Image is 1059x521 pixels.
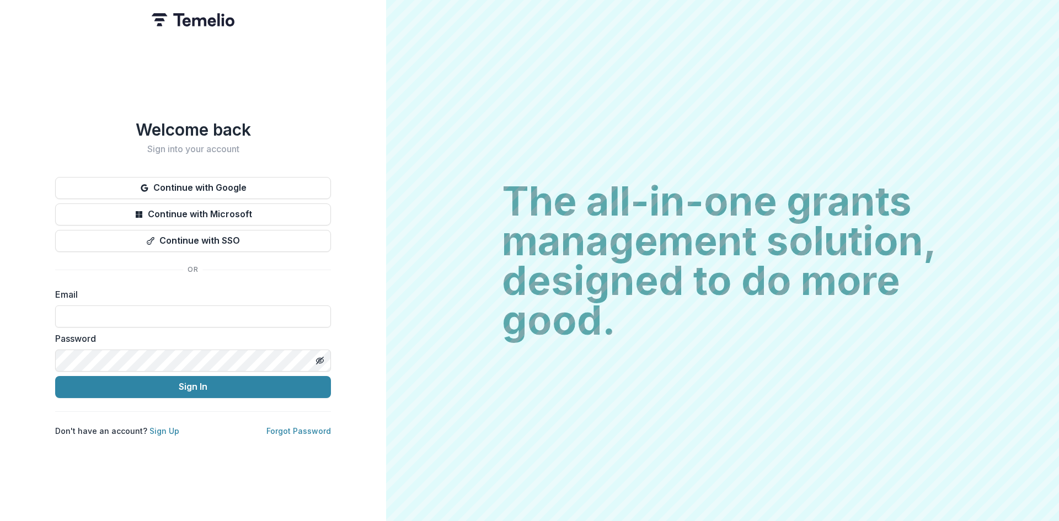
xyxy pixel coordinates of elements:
button: Continue with Google [55,177,331,199]
button: Continue with Microsoft [55,203,331,225]
button: Sign In [55,376,331,398]
h2: Sign into your account [55,144,331,154]
a: Forgot Password [266,426,331,436]
button: Toggle password visibility [311,352,329,369]
a: Sign Up [149,426,179,436]
label: Email [55,288,324,301]
img: Temelio [152,13,234,26]
label: Password [55,332,324,345]
h1: Welcome back [55,120,331,139]
p: Don't have an account? [55,425,179,437]
button: Continue with SSO [55,230,331,252]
